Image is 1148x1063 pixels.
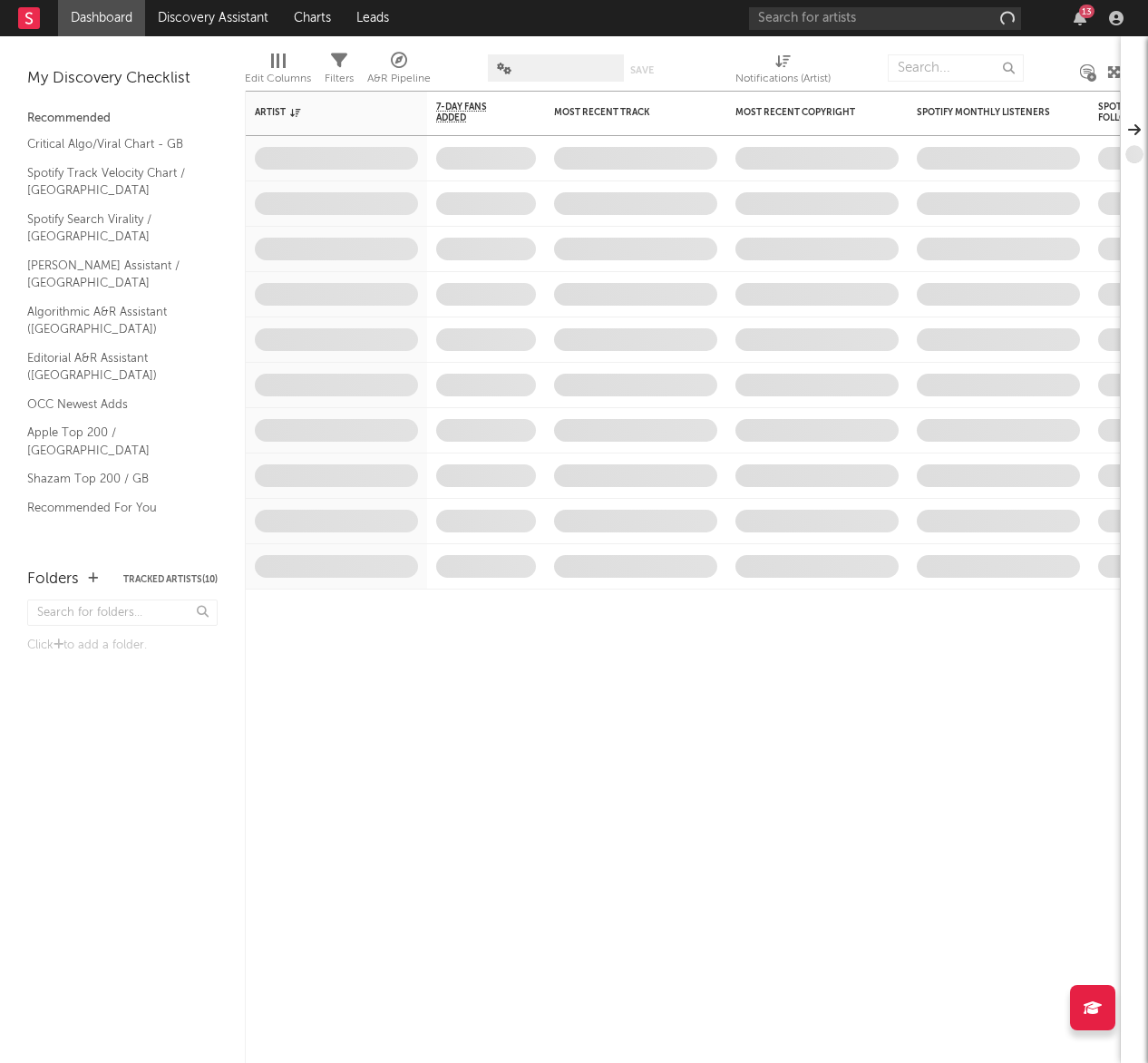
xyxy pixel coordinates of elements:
[325,45,354,98] div: Filters
[27,163,199,200] a: Spotify Track Velocity Chart / [GEOGRAPHIC_DATA]
[27,600,218,626] input: Search for folders...
[630,65,654,75] button: Save
[255,107,391,118] div: Artist
[1079,5,1094,18] div: 13
[1074,11,1086,25] button: 13
[245,45,311,98] div: Edit Columns
[917,107,1053,118] div: Spotify Monthly Listeners
[27,423,199,460] a: Apple Top 200 / [GEOGRAPHIC_DATA]
[735,68,831,90] div: Notifications (Artist)
[367,45,431,98] div: A&R Pipeline
[27,635,218,657] div: Click to add a folder.
[27,256,199,293] a: [PERSON_NAME] Assistant / [GEOGRAPHIC_DATA]
[245,68,311,90] div: Edit Columns
[367,68,431,90] div: A&R Pipeline
[735,45,831,98] div: Notifications (Artist)
[27,68,218,90] div: My Discovery Checklist
[27,108,218,130] div: Recommended
[123,575,218,584] button: Tracked Artists(10)
[554,107,690,118] div: Most Recent Track
[27,210,199,247] a: Spotify Search Virality / [GEOGRAPHIC_DATA]
[27,569,79,590] div: Folders
[888,54,1024,82] input: Search...
[325,68,354,90] div: Filters
[27,395,199,414] a: OCC Newest Adds
[735,107,871,118] div: Most Recent Copyright
[436,102,509,123] span: 7-Day Fans Added
[27,134,199,154] a: Critical Algo/Viral Chart - GB
[27,348,199,385] a: Editorial A&R Assistant ([GEOGRAPHIC_DATA])
[27,302,199,339] a: Algorithmic A&R Assistant ([GEOGRAPHIC_DATA])
[27,498,199,518] a: Recommended For You
[27,469,199,489] a: Shazam Top 200 / GB
[749,7,1021,30] input: Search for artists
